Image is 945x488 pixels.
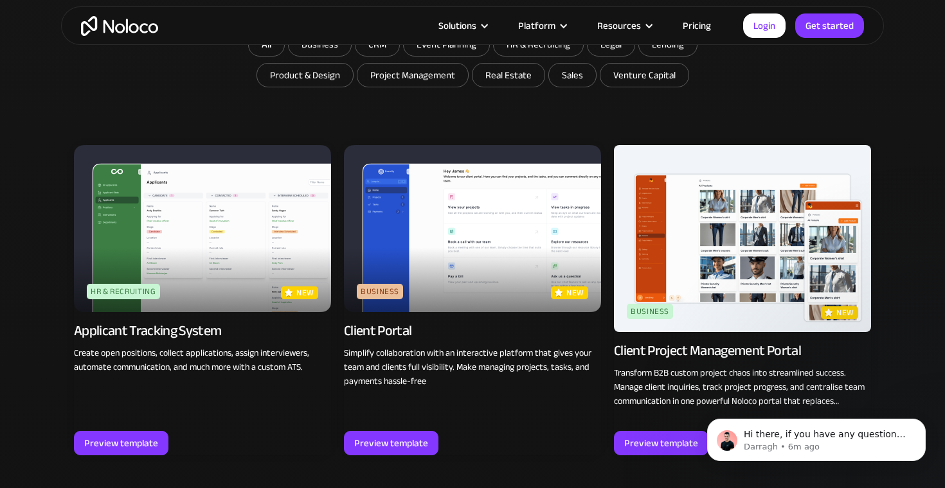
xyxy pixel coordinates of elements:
[438,17,476,34] div: Solutions
[795,13,864,38] a: Get started
[667,17,727,34] a: Pricing
[688,392,945,482] iframe: Intercom notifications message
[836,306,854,319] p: new
[215,32,730,91] form: Email Form
[84,435,158,451] div: Preview template
[566,286,584,299] p: new
[74,145,331,455] a: HR & RecruitingnewApplicant Tracking SystemCreate open positions, collect applications, assign in...
[614,145,871,455] a: BusinessnewClient Project Management PortalTransform B2B custom project chaos into streamlined su...
[344,145,601,455] a: BusinessnewClient PortalSimplify collaboration with an interactive platform that gives your team ...
[296,286,314,299] p: new
[743,13,786,38] a: Login
[87,284,160,299] div: HR & Recruiting
[597,17,641,34] div: Resources
[344,346,601,388] p: Simplify collaboration with an interactive platform that gives your team and clients full visibil...
[74,346,331,374] p: Create open positions, collect applications, assign interviewers, automate communication, and muc...
[614,366,871,408] p: Transform B2B custom project chaos into streamlined success. Manage client inquiries, track proje...
[502,17,581,34] div: Platform
[422,17,502,34] div: Solutions
[627,304,673,319] div: Business
[624,435,698,451] div: Preview template
[81,16,158,36] a: home
[581,17,667,34] div: Resources
[357,284,403,299] div: Business
[518,17,555,34] div: Platform
[354,435,428,451] div: Preview template
[74,322,222,340] div: Applicant Tracking System
[614,342,801,360] div: Client Project Management Portal
[344,322,411,340] div: Client Portal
